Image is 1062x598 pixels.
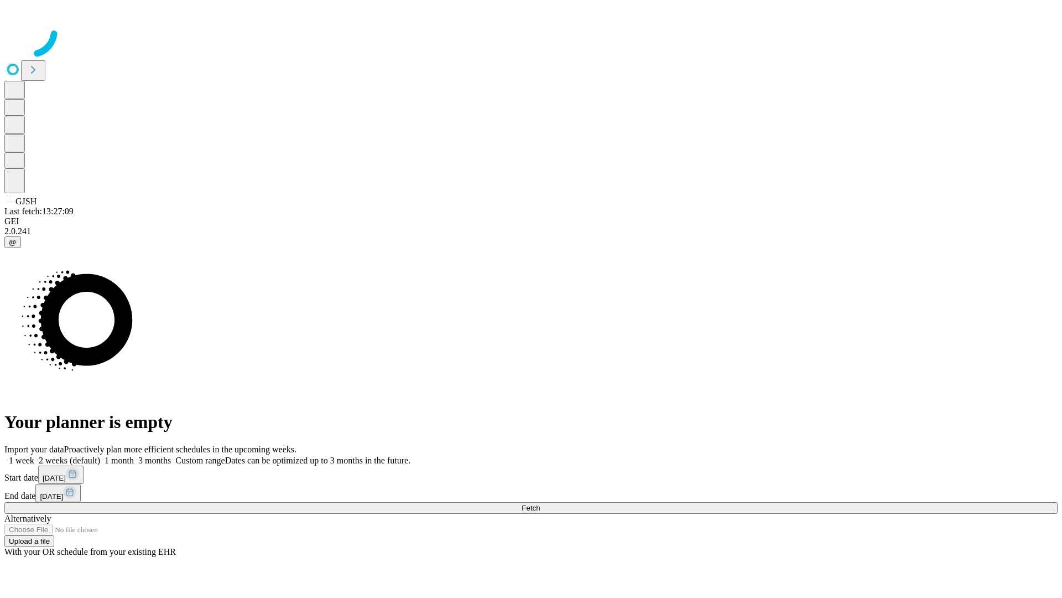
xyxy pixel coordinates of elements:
[522,504,540,512] span: Fetch
[4,547,176,556] span: With your OR schedule from your existing EHR
[4,412,1058,432] h1: Your planner is empty
[105,456,134,465] span: 1 month
[4,236,21,248] button: @
[4,514,51,523] span: Alternatively
[15,197,37,206] span: GJSH
[175,456,225,465] span: Custom range
[4,216,1058,226] div: GEI
[35,484,81,502] button: [DATE]
[4,484,1058,502] div: End date
[64,445,296,454] span: Proactively plan more efficient schedules in the upcoming weeks.
[4,466,1058,484] div: Start date
[4,502,1058,514] button: Fetch
[9,456,34,465] span: 1 week
[4,445,64,454] span: Import your data
[4,535,54,547] button: Upload a file
[39,456,100,465] span: 2 weeks (default)
[4,207,74,216] span: Last fetch: 13:27:09
[138,456,171,465] span: 3 months
[43,474,66,482] span: [DATE]
[9,238,17,246] span: @
[38,466,84,484] button: [DATE]
[4,226,1058,236] div: 2.0.241
[225,456,410,465] span: Dates can be optimized up to 3 months in the future.
[40,492,63,501] span: [DATE]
